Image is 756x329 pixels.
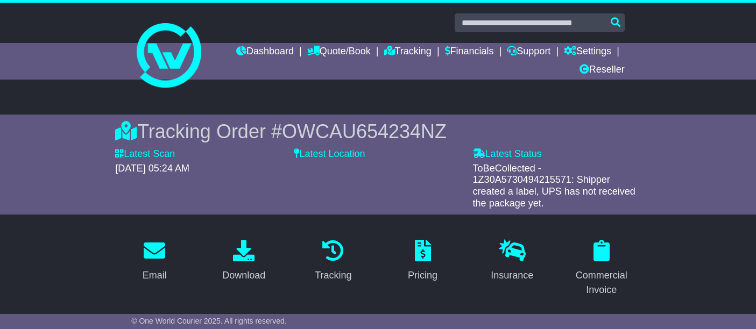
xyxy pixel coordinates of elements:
[236,43,294,61] a: Dashboard
[215,236,272,287] a: Download
[564,43,611,61] a: Settings
[401,236,444,287] a: Pricing
[308,236,358,287] a: Tracking
[136,236,174,287] a: Email
[473,163,635,209] span: ToBeCollected - 1Z30A5730494215571: Shipper created a label, UPS has not received the package yet.
[115,163,189,174] span: [DATE] 05:24 AM
[115,120,641,143] div: Tracking Order #
[384,43,432,61] a: Tracking
[491,268,533,283] div: Insurance
[473,148,542,160] label: Latest Status
[507,43,550,61] a: Support
[294,148,365,160] label: Latest Location
[115,148,175,160] label: Latest Scan
[445,43,494,61] a: Financials
[580,61,625,80] a: Reseller
[569,268,634,297] div: Commercial Invoice
[282,120,447,142] span: OWCAU654234NZ
[408,268,437,283] div: Pricing
[315,268,351,283] div: Tracking
[131,317,287,325] span: © One World Courier 2025. All rights reserved.
[484,236,540,287] a: Insurance
[222,268,265,283] div: Download
[143,268,167,283] div: Email
[307,43,371,61] a: Quote/Book
[562,236,641,301] a: Commercial Invoice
